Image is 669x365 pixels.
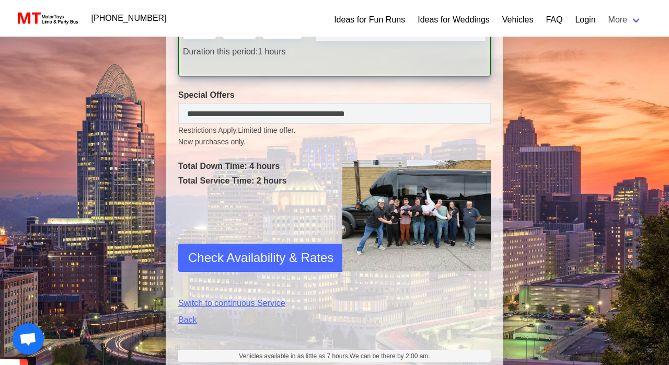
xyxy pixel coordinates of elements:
a: Switch to continuous Service [178,297,327,310]
span: We can be there by 2:00 am. [350,352,430,360]
p: Total Down Time: 4 hours [178,160,327,173]
span: Duration this period: [183,47,258,56]
a: Ideas for Fun Runs [334,14,405,26]
iframe: reCAPTCHA [178,200,337,278]
a: Vehicles [502,14,534,26]
a: Login [575,14,595,26]
span: New purchases only. [178,136,491,147]
div: Open chat [13,323,44,355]
img: Driver-held-by-customers-2.jpg [342,160,491,271]
img: MotorToys Logo [15,11,79,26]
span: Check Availability & Rates [188,248,333,267]
a: More [602,9,648,30]
span: Vehicles available in as little as 7 hours. [239,351,430,361]
a: [PHONE_NUMBER] [85,8,173,29]
a: Ideas for Weddings [418,14,490,26]
a: Back [178,314,327,326]
small: Restrictions Apply. [178,126,491,147]
p: Total Service Time: 2 hours [178,175,327,187]
a: FAQ [546,14,562,26]
button: Check Availability & Rates [178,244,343,272]
span: Limited time offer. [238,125,295,136]
label: Special Offers [178,89,491,101]
div: 1 hours [175,45,308,58]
